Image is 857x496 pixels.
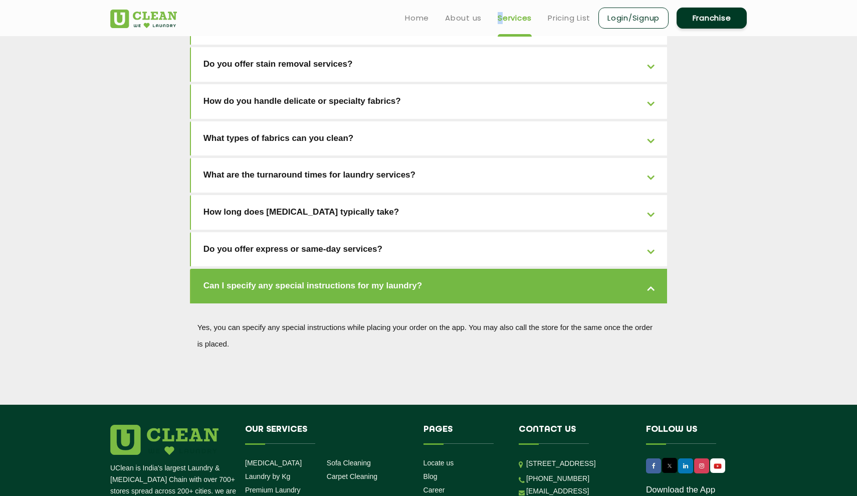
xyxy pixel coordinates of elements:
a: How long does [MEDICAL_DATA] typically take? [191,195,668,230]
h4: Follow us [646,425,734,444]
p: Yes, you can specify any special instructions while placing your order on the app. You may also c... [197,319,660,352]
h4: Our Services [245,425,408,444]
a: Blog [423,472,438,480]
a: Download the App [646,485,715,495]
a: About us [445,12,482,24]
img: UClean Laundry and Dry Cleaning [110,10,177,28]
a: What are the turnaround times for laundry services? [191,158,668,193]
a: Login/Signup [598,8,669,29]
a: Do you offer express or same-day services? [191,232,668,267]
img: UClean Laundry and Dry Cleaning [711,461,724,471]
p: [STREET_ADDRESS] [526,458,631,469]
a: What types of fabrics can you clean? [191,121,668,156]
a: Pricing List [548,12,590,24]
a: How do you handle delicate or specialty fabrics? [191,84,668,119]
a: Premium Laundry [245,486,301,494]
a: Sofa Cleaning [327,459,371,467]
h4: Contact us [519,425,631,444]
a: Carpet Cleaning [327,472,377,480]
a: Can I specify any special instructions for my laundry? [191,269,668,303]
a: Franchise [677,8,747,29]
a: Services [498,12,532,24]
a: Do you offer stain removal services? [191,47,668,82]
a: Laundry by Kg [245,472,290,480]
a: Home [405,12,429,24]
img: logo.png [110,425,219,455]
a: [MEDICAL_DATA] [245,459,302,467]
h4: Pages [423,425,504,444]
a: Career [423,486,445,494]
a: [PHONE_NUMBER] [526,474,589,482]
a: Locate us [423,459,454,467]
